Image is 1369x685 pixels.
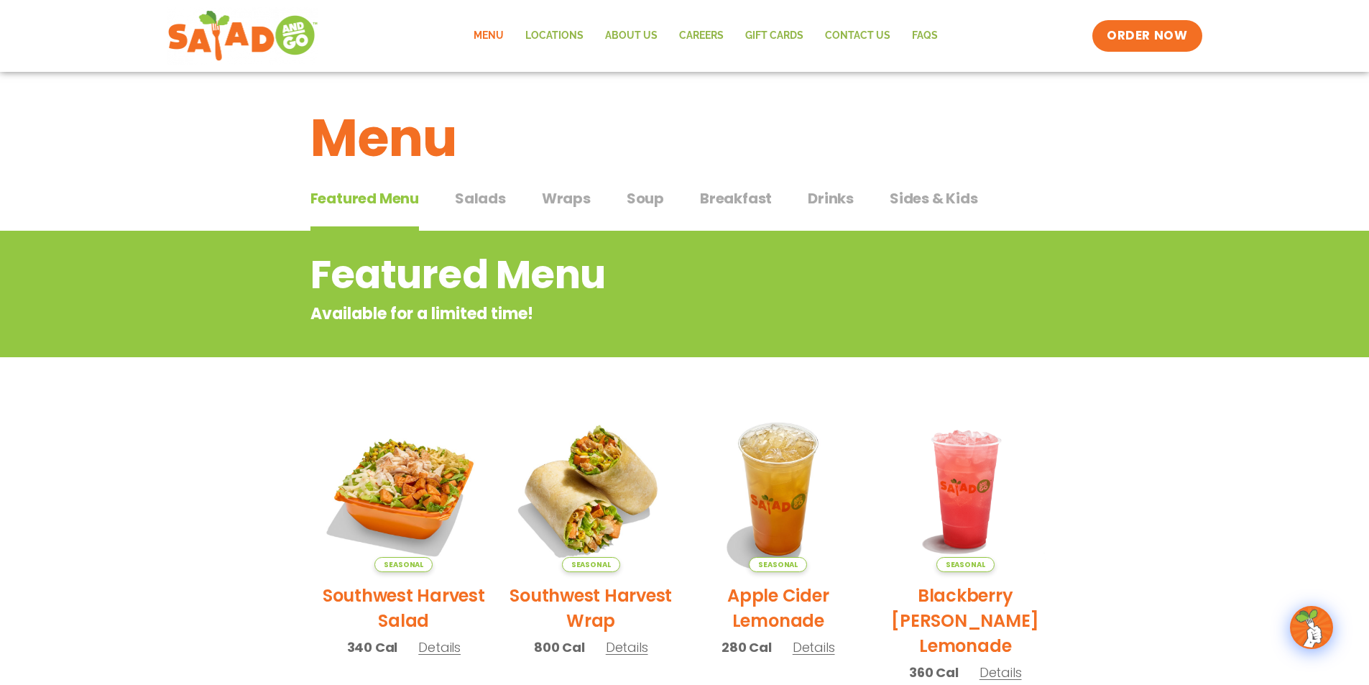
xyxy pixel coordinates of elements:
[594,19,668,52] a: About Us
[167,7,319,65] img: new-SAG-logo-768×292
[455,188,506,209] span: Salads
[890,188,978,209] span: Sides & Kids
[310,246,944,304] h2: Featured Menu
[696,583,862,633] h2: Apple Cider Lemonade
[668,19,734,52] a: Careers
[1107,27,1187,45] span: ORDER NOW
[1291,607,1332,648] img: wpChatIcon
[562,557,620,572] span: Seasonal
[321,583,487,633] h2: Southwest Harvest Salad
[793,638,835,656] span: Details
[627,188,664,209] span: Soup
[814,19,901,52] a: Contact Us
[374,557,433,572] span: Seasonal
[882,583,1048,658] h2: Blackberry [PERSON_NAME] Lemonade
[515,19,594,52] a: Locations
[808,188,854,209] span: Drinks
[901,19,949,52] a: FAQs
[347,638,398,657] span: 340 Cal
[542,188,591,209] span: Wraps
[1092,20,1202,52] a: ORDER NOW
[310,183,1059,231] div: Tabbed content
[936,557,995,572] span: Seasonal
[534,638,585,657] span: 800 Cal
[463,19,515,52] a: Menu
[734,19,814,52] a: GIFT CARDS
[606,638,648,656] span: Details
[700,188,772,209] span: Breakfast
[418,638,461,656] span: Details
[882,406,1048,572] img: Product photo for Blackberry Bramble Lemonade
[310,188,419,209] span: Featured Menu
[722,638,772,657] span: 280 Cal
[463,19,949,52] nav: Menu
[508,406,674,572] img: Product photo for Southwest Harvest Wrap
[310,302,944,326] p: Available for a limited time!
[979,663,1022,681] span: Details
[508,583,674,633] h2: Southwest Harvest Wrap
[909,663,959,682] span: 360 Cal
[310,99,1059,177] h1: Menu
[321,406,487,572] img: Product photo for Southwest Harvest Salad
[696,406,862,572] img: Product photo for Apple Cider Lemonade
[749,557,807,572] span: Seasonal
